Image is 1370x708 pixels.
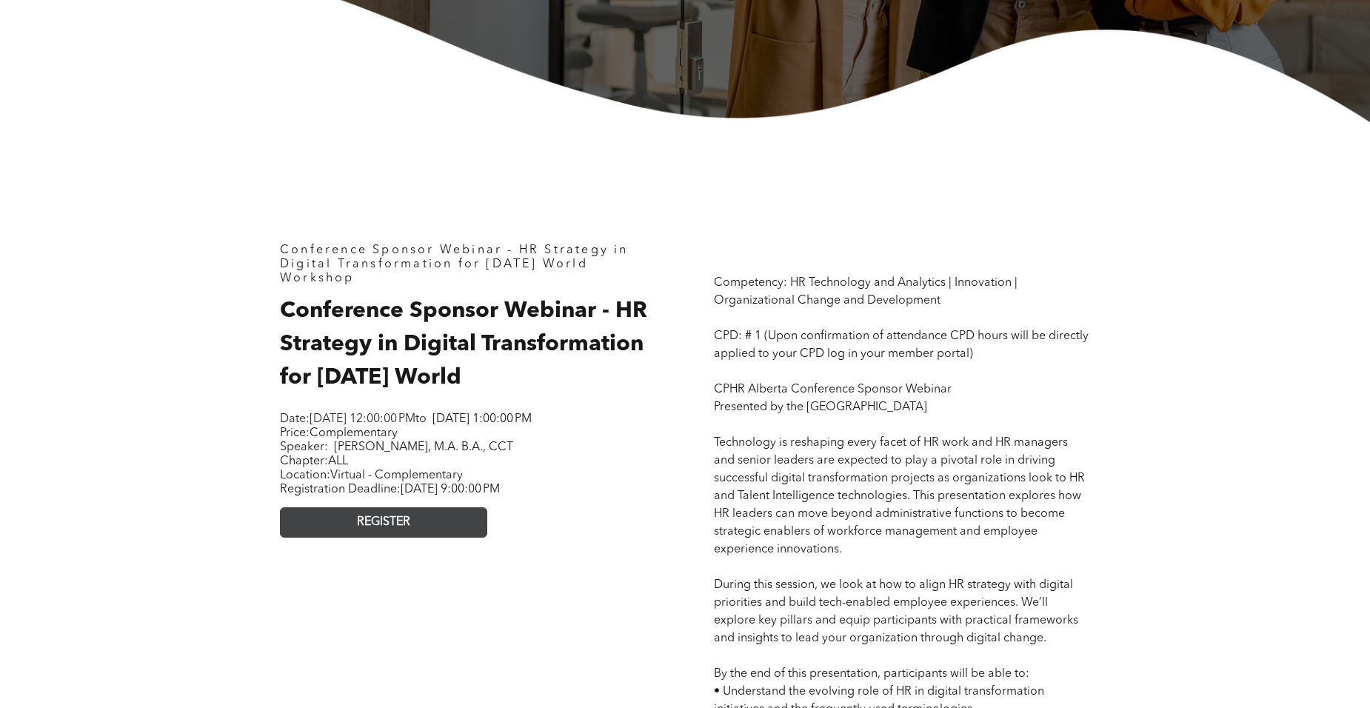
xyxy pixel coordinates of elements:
span: Workshop [280,273,355,284]
span: [DATE] 12:00:00 PM [310,413,415,425]
span: Complementary [310,427,398,439]
span: ALL [328,455,348,467]
span: Date: to [280,413,427,425]
span: [PERSON_NAME], M.A. B.A., CCT [334,441,513,453]
span: Virtual - Complementary [330,470,463,481]
span: [DATE] 1:00:00 PM [432,413,532,425]
span: Speaker: [280,441,328,453]
span: Conference Sponsor Webinar - HR Strategy in Digital Transformation for [DATE] World [280,300,647,389]
span: [DATE] 9:00:00 PM [401,484,500,495]
span: Conference Sponsor Webinar - HR Strategy in Digital Transformation for [DATE] World [280,244,629,270]
span: Price: [280,427,398,439]
a: REGISTER [280,507,487,538]
span: Location: Registration Deadline: [280,470,500,495]
span: Chapter: [280,455,348,467]
span: REGISTER [357,515,410,530]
